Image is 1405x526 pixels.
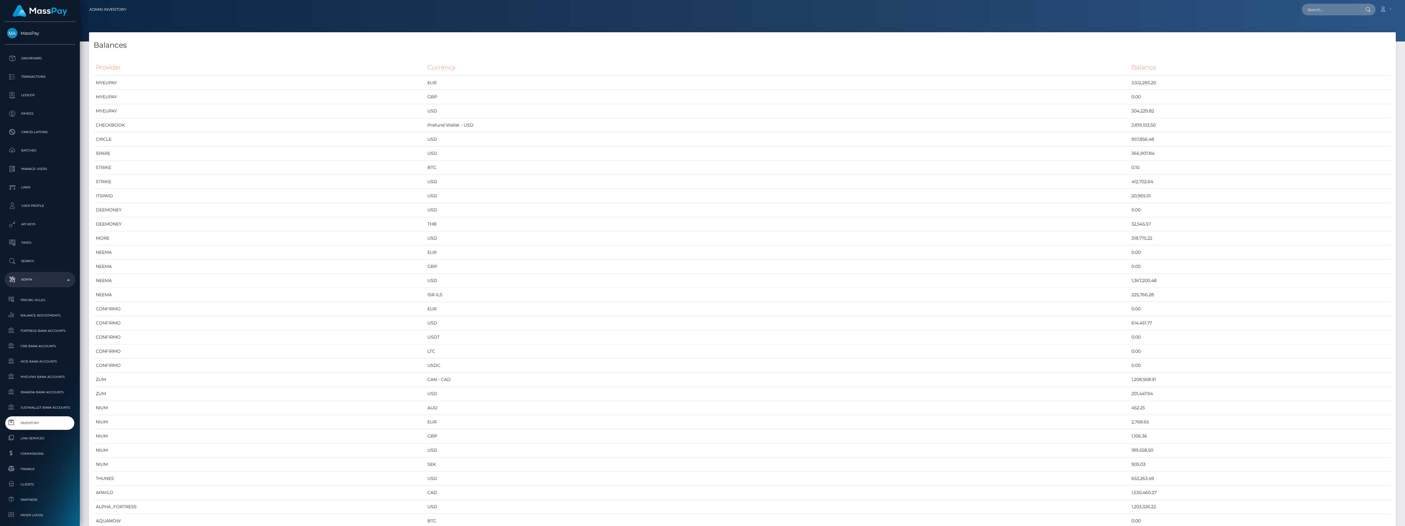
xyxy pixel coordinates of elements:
td: CONFIRMO [94,359,425,373]
td: AUD [425,401,1129,415]
p: Admin [7,275,73,284]
a: Partners [5,493,75,506]
td: USDT [425,330,1129,344]
a: User Profile [5,198,75,214]
td: CONFIRMO [94,344,425,359]
td: SPARE [94,147,425,161]
a: Taxes [5,235,75,250]
td: USD [425,472,1129,486]
td: 304,229.82 [1129,104,1391,118]
td: CONFIRMO [94,302,425,316]
td: STRIKE [94,161,425,175]
td: NIUM [94,457,425,472]
td: 201,447.94 [1129,387,1391,401]
td: USD [425,189,1129,203]
img: MassPay Logo [13,5,67,17]
p: Ledger [7,91,73,100]
a: Balance Adjustments [5,309,75,322]
a: Ledger [5,88,75,103]
td: 0.00 [1129,302,1391,316]
span: Commissions [7,450,73,457]
span: Link Services [7,435,73,442]
td: ITSPAID [94,189,425,203]
td: 20,965.01 [1129,189,1391,203]
th: Balance [1129,59,1391,76]
td: 225,766.28 [1129,288,1391,302]
td: MYEUPAY [94,90,425,104]
span: Partners [7,496,73,503]
a: Cancellations [5,124,75,140]
td: GBP [425,429,1129,443]
td: ISR-ILS [425,288,1129,302]
p: Cancellations [7,128,73,137]
a: Pricing Rules [5,293,75,307]
td: USD [425,500,1129,514]
span: MyEUPay Bank Accounts [7,373,73,380]
a: Clients [5,478,75,491]
p: Transactions [7,72,73,81]
span: Payer Logos [7,512,73,519]
td: 0.00 [1129,245,1391,260]
td: MYEUPAY [94,104,425,118]
td: 1,106.36 [1129,429,1391,443]
a: Admin Inventory [89,3,126,16]
td: 189,558.50 [1129,443,1391,457]
a: JustWallet Bank Accounts [5,401,75,414]
a: MCB Bank Accounts [5,355,75,368]
td: USD [425,274,1129,288]
td: THB [425,217,1129,231]
td: NEEMA [94,274,425,288]
td: 0.00 [1129,344,1391,359]
p: Search [7,257,73,266]
a: Search [5,253,75,269]
td: USD [425,104,1129,118]
td: CONFIRMO [94,316,425,330]
td: ZUM [94,387,425,401]
td: 957,856.48 [1129,132,1391,147]
td: 905.03 [1129,457,1391,472]
a: API Keys [5,217,75,232]
td: USD [425,147,1129,161]
a: Links [5,180,75,195]
a: Dashboard [5,51,75,66]
td: 614,451.77 [1129,316,1391,330]
p: API Keys [7,220,73,229]
td: 0.00 [1129,90,1391,104]
td: NIUM [94,415,425,429]
span: Inventory [7,419,73,426]
td: ZUM [94,373,425,387]
span: Finance [7,465,73,473]
a: Payees [5,106,75,121]
th: Provider [94,59,425,76]
td: CHECKBOOK [94,118,425,132]
span: JustWallet Bank Accounts [7,404,73,411]
input: Search... [1302,4,1360,15]
span: Clients [7,481,73,488]
a: Finance [5,462,75,476]
td: CONFIRMO [94,330,425,344]
td: USD [425,316,1129,330]
span: Fortress Bank Accounts [7,327,73,334]
a: Inventory [5,416,75,430]
a: Batches [5,143,75,158]
td: 0.10 [1129,161,1391,175]
td: 1,367,200.48 [1129,274,1391,288]
td: USD [425,175,1129,189]
a: Payer Logos [5,508,75,522]
td: GBP [425,260,1129,274]
td: 2,768.65 [1129,415,1391,429]
p: Batches [7,146,73,155]
a: Ibanera Bank Accounts [5,386,75,399]
td: Prefund Wallet - USD [425,118,1129,132]
a: Fortress Bank Accounts [5,324,75,337]
a: Link Services [5,432,75,445]
td: 318,775.22 [1129,231,1391,245]
td: CIRCLE [94,132,425,147]
td: 0.00 [1129,203,1391,217]
p: Taxes [7,238,73,247]
td: EUR [425,245,1129,260]
td: 0.00 [1129,359,1391,373]
td: USD [425,387,1129,401]
td: APAYLO [94,486,425,500]
p: Manage Users [7,164,73,174]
